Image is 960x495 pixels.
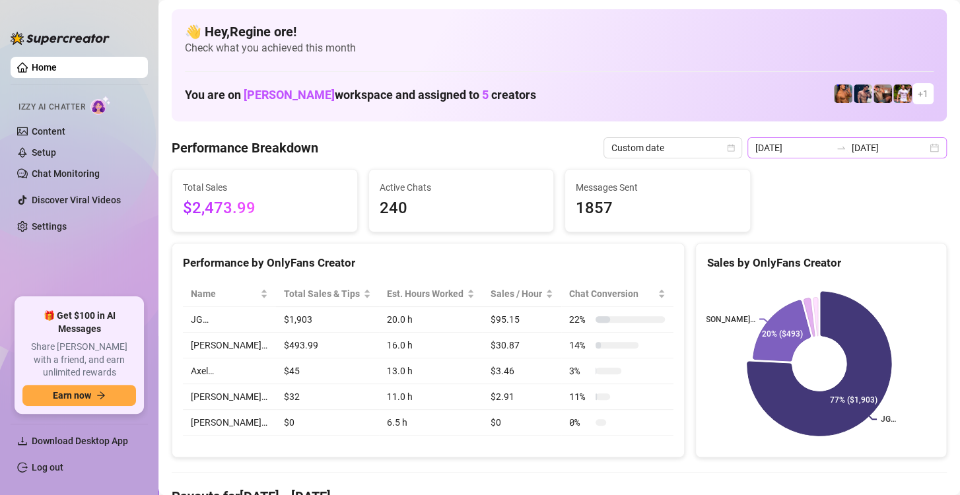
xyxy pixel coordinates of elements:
[727,144,735,152] span: calendar
[569,415,590,430] span: 0 %
[379,358,483,384] td: 13.0 h
[569,389,590,404] span: 11 %
[918,86,928,101] span: + 1
[706,254,936,272] div: Sales by OnlyFans Creator
[11,32,110,45] img: logo-BBDzfeDw.svg
[483,410,561,436] td: $0
[379,410,483,436] td: 6.5 h
[569,312,590,327] span: 22 %
[32,168,100,179] a: Chat Monitoring
[18,101,85,114] span: Izzy AI Chatter
[185,41,934,55] span: Check what you achieved this month
[183,333,276,358] td: [PERSON_NAME]…
[379,384,483,410] td: 11.0 h
[172,139,318,157] h4: Performance Breakdown
[32,436,128,446] span: Download Desktop App
[22,341,136,379] span: Share [PERSON_NAME] with a friend, and earn unlimited rewards
[881,414,896,424] text: JG…
[244,88,335,102] span: [PERSON_NAME]
[689,315,755,324] text: [PERSON_NAME]…
[183,254,673,272] div: Performance by OnlyFans Creator
[183,180,347,195] span: Total Sales
[32,62,57,73] a: Home
[387,286,464,301] div: Est. Hours Worked
[852,141,927,155] input: End date
[483,384,561,410] td: $2.91
[32,126,65,137] a: Content
[379,333,483,358] td: 16.0 h
[183,307,276,333] td: JG…
[836,143,846,153] span: to
[380,180,543,195] span: Active Chats
[183,384,276,410] td: [PERSON_NAME]…
[17,436,28,446] span: download
[483,333,561,358] td: $30.87
[53,390,91,401] span: Earn now
[32,462,63,473] a: Log out
[483,307,561,333] td: $95.15
[191,286,257,301] span: Name
[185,22,934,41] h4: 👋 Hey, Regine ore !
[22,385,136,406] button: Earn nowarrow-right
[483,281,561,307] th: Sales / Hour
[276,384,379,410] td: $32
[561,281,673,307] th: Chat Conversion
[380,196,543,221] span: 240
[276,333,379,358] td: $493.99
[576,196,739,221] span: 1857
[183,281,276,307] th: Name
[576,180,739,195] span: Messages Sent
[276,410,379,436] td: $0
[183,196,347,221] span: $2,473.99
[874,84,892,103] img: Osvaldo
[32,195,121,205] a: Discover Viral Videos
[755,141,831,155] input: Start date
[22,310,136,335] span: 🎁 Get $100 in AI Messages
[276,281,379,307] th: Total Sales & Tips
[854,84,872,103] img: Axel
[569,286,655,301] span: Chat Conversion
[483,358,561,384] td: $3.46
[482,88,489,102] span: 5
[276,358,379,384] td: $45
[569,364,590,378] span: 3 %
[834,84,852,103] img: JG
[32,221,67,232] a: Settings
[96,391,106,400] span: arrow-right
[569,338,590,352] span: 14 %
[276,307,379,333] td: $1,903
[183,410,276,436] td: [PERSON_NAME]…
[32,147,56,158] a: Setup
[491,286,543,301] span: Sales / Hour
[836,143,846,153] span: swap-right
[893,84,912,103] img: Hector
[284,286,360,301] span: Total Sales & Tips
[185,88,536,102] h1: You are on workspace and assigned to creators
[379,307,483,333] td: 20.0 h
[611,138,734,158] span: Custom date
[90,96,111,115] img: AI Chatter
[183,358,276,384] td: Axel…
